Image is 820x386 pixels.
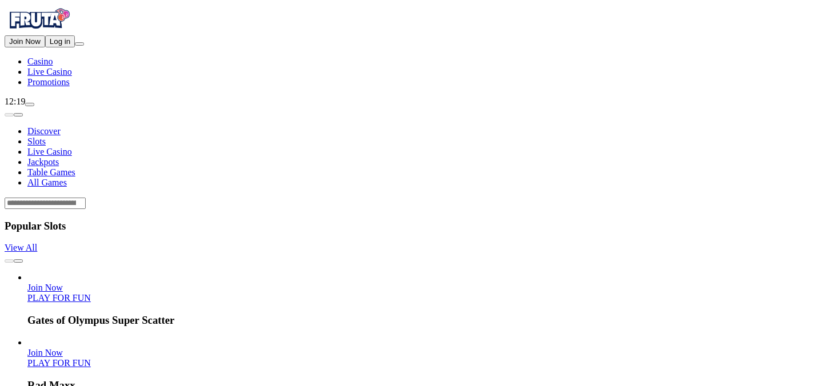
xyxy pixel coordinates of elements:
[5,57,815,87] nav: Main menu
[50,37,70,46] span: Log in
[27,126,61,136] a: Discover
[9,37,41,46] span: Join Now
[27,157,59,167] a: Jackpots
[14,113,23,116] button: next slide
[5,96,25,106] span: 12:19
[27,178,67,187] span: All Games
[27,348,63,357] a: Rad Maxx
[27,283,63,292] a: Gates of Olympus Super Scatter
[27,77,70,87] a: Promotions
[5,259,14,263] button: prev slide
[27,283,63,292] span: Join Now
[27,314,815,327] h3: Gates of Olympus Super Scatter
[5,243,37,252] a: View All
[75,42,84,46] button: menu
[5,35,45,47] button: Join Now
[25,103,34,106] button: live-chat
[5,220,815,232] h3: Popular Slots
[27,167,75,177] a: Table Games
[14,259,23,263] button: next slide
[5,5,73,33] img: Fruta
[5,25,73,35] a: Fruta
[27,136,46,146] a: Slots
[5,5,815,87] nav: Primary
[27,57,53,66] a: Casino
[5,113,14,116] button: prev slide
[45,35,75,47] button: Log in
[27,348,63,357] span: Join Now
[27,272,815,327] article: Gates of Olympus Super Scatter
[5,107,815,188] nav: Lobby
[27,293,91,303] a: Gates of Olympus Super Scatter
[5,107,815,209] header: Lobby
[5,198,86,209] input: Search
[27,67,72,77] a: Live Casino
[27,358,91,368] a: Rad Maxx
[27,147,72,156] a: Live Casino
